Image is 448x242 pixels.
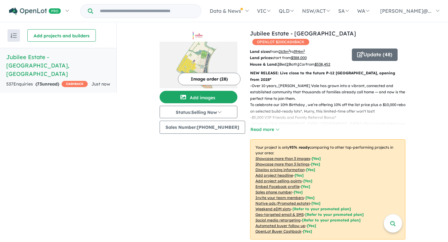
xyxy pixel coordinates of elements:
[297,62,299,67] u: 1
[37,81,42,87] span: 73
[303,229,312,234] span: [Yes]
[160,106,237,118] button: Status:Selling Now
[252,39,309,45] span: OPENLOT $ 200 CASHBACK
[294,49,305,54] u: 394 m
[306,167,315,172] span: [ Yes ]
[303,179,312,183] span: [ Yes ]
[250,61,347,67] p: Bed Bath Car from
[255,195,304,200] u: Invite your team members
[255,207,291,211] u: Weekend eDM slots
[250,139,405,240] p: Your project is only comparing to other top-performing projects in your area: - - - - - - - - - -...
[380,8,432,14] span: [PERSON_NAME]@...
[292,207,351,211] span: [Refer to your promoted plan]
[303,49,305,52] sup: 2
[291,55,307,60] u: $ 388,000
[255,167,305,172] u: Display pricing information
[162,32,235,39] img: Jubilee Estate - Wyndham Vale Logo
[305,212,364,217] span: [Refer to your promoted plan]
[178,73,240,85] button: Image order (28)
[288,49,290,52] sup: 2
[306,195,315,200] span: [ Yes ]
[250,55,347,61] p: start from
[250,30,356,37] a: Jubilee Estate - [GEOGRAPHIC_DATA]
[250,126,279,133] button: Read more
[35,81,59,87] strong: ( unread)
[255,223,306,228] u: Automated buyer follow-up
[294,190,303,194] span: [ Yes ]
[255,173,293,178] u: Add project headline
[311,201,320,206] span: [Yes]
[250,49,347,55] p: from
[160,29,237,88] a: Jubilee Estate - Wyndham Vale LogoJubilee Estate - Wyndham Vale
[255,162,310,166] u: Showcase more than 3 listings
[250,121,410,140] p: - Access to Club [GEOGRAPHIC_DATA], [GEOGRAPHIC_DATA]’s first private indoor water park which fea...
[278,62,279,67] u: 3
[255,229,301,234] u: OpenLot Buyer Cashback
[94,4,200,18] input: Try estate name, suburb, builder or developer
[160,91,237,103] button: Add images
[255,212,304,217] u: Geo-targeted email & SMS
[307,223,316,228] span: [Yes]
[9,7,61,15] img: Openlot PRO Logo White
[62,81,88,87] span: CASHBACK
[289,145,310,150] b: 95 % ready
[6,81,88,88] div: 537 Enquir ies
[302,218,361,222] span: [Refer to your promoted plan]
[311,162,320,166] span: [ Yes ]
[6,53,110,78] h5: Jubilee Estate - [GEOGRAPHIC_DATA] , [GEOGRAPHIC_DATA]
[255,179,302,183] u: Add project selling-points
[250,70,405,83] p: NEW RELEASE: Live close to the future P-12 [GEOGRAPHIC_DATA], opening from 2028*
[312,156,321,161] span: [ Yes ]
[255,156,310,161] u: Showcase more than 3 images
[255,190,292,194] u: Sales phone number
[255,218,301,222] u: Social media retargeting
[160,42,237,88] img: Jubilee Estate - Wyndham Vale
[250,114,410,121] p: - $5,000 VIP Friends and Family Referral Bonus*
[11,33,17,38] img: sort.svg
[91,81,110,87] span: Just now
[290,49,305,54] span: to
[255,184,300,189] u: Embed Facebook profile
[27,29,96,42] button: Add projects and builders
[160,121,245,134] button: Sales Number:[PHONE_NUMBER]
[295,173,304,178] span: [ Yes ]
[315,62,330,67] u: $ 538,452
[301,184,310,189] span: [ Yes ]
[255,201,310,206] u: Native ads (Promoted estate)
[250,55,272,60] b: Land prices
[250,83,410,114] p: - Over 10 years, [PERSON_NAME] Vale has grown into a vibrant, connected and established community...
[279,49,290,54] u: 263 m
[250,62,278,67] b: House & Land:
[352,49,398,61] button: Update (48)
[287,62,289,67] u: 2
[250,49,270,54] b: Land sizes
